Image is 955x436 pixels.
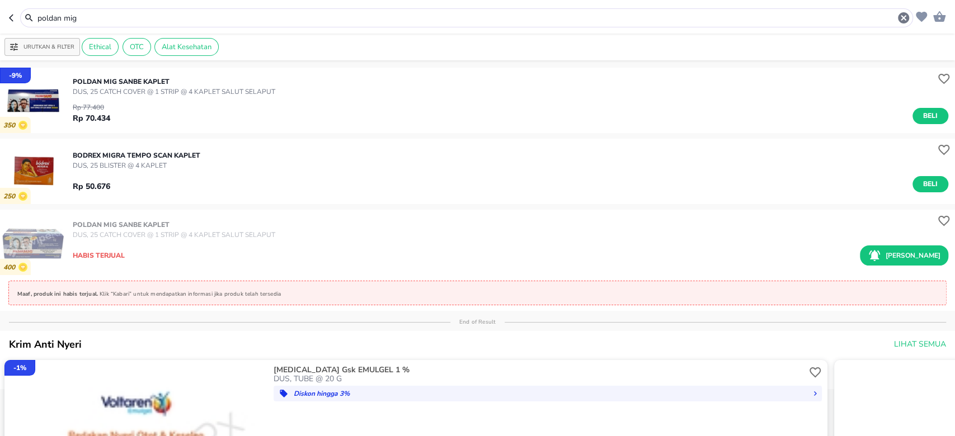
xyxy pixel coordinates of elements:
p: BODREX MIGRA Tempo Scan KAPLET [73,150,200,160]
p: Urutkan & Filter [23,43,74,51]
p: DUS, 25 CATCH COVER @ 1 STRIP @ 4 KAPLET SALUT SELAPUT [73,87,275,97]
p: Habis terjual [73,250,125,260]
p: Rp 77.400 [73,102,110,112]
span: Lihat Semua [894,338,946,352]
p: 400 [3,263,18,272]
button: Beli [912,108,948,124]
input: Cari 4000+ produk di sini [36,12,897,24]
button: Urutkan & Filter [4,38,80,56]
p: POLDAN MIG Sanbe KAPLET [73,77,275,87]
p: End of Result [450,318,505,326]
button: Lihat Semua [890,334,948,355]
p: 250 [3,192,18,201]
p: Rp 50.676 [73,181,110,192]
button: [PERSON_NAME] [860,245,948,266]
p: Maaf, produk ini habis terjual. [17,290,100,298]
p: Klik “Kabari” untuk mendapatkan informasi jika produk telah tersedia [100,290,281,298]
span: Beli [921,178,940,190]
p: DUS, 25 BLISTER @ 4 KAPLET [73,160,200,170]
div: OTC [123,38,151,56]
span: Alat Kesehatan [155,42,218,52]
button: Diskon hingga 3% [274,386,822,401]
p: - 1 % [13,363,26,373]
p: POLDAN MIG Sanbe KAPLET [73,220,275,230]
span: Ethical [82,42,118,52]
p: - 9 % [9,70,22,80]
p: DUS, TUBE @ 20 G [274,375,806,383]
p: 350 [3,121,18,130]
p: [MEDICAL_DATA] Gsk EMULGEL 1 % [274,366,804,375]
p: DUS, 25 CATCH COVER @ 1 STRIP @ 4 KAPLET SALUT SELAPUT [73,230,275,240]
span: Diskon hingga 3% [278,388,817,400]
div: Alat Kesehatan [154,38,219,56]
p: [PERSON_NAME] [886,250,940,260]
button: Beli [912,176,948,192]
span: Beli [921,110,940,122]
div: Ethical [82,38,119,56]
p: Rp 70.434 [73,112,110,124]
span: OTC [123,42,150,52]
